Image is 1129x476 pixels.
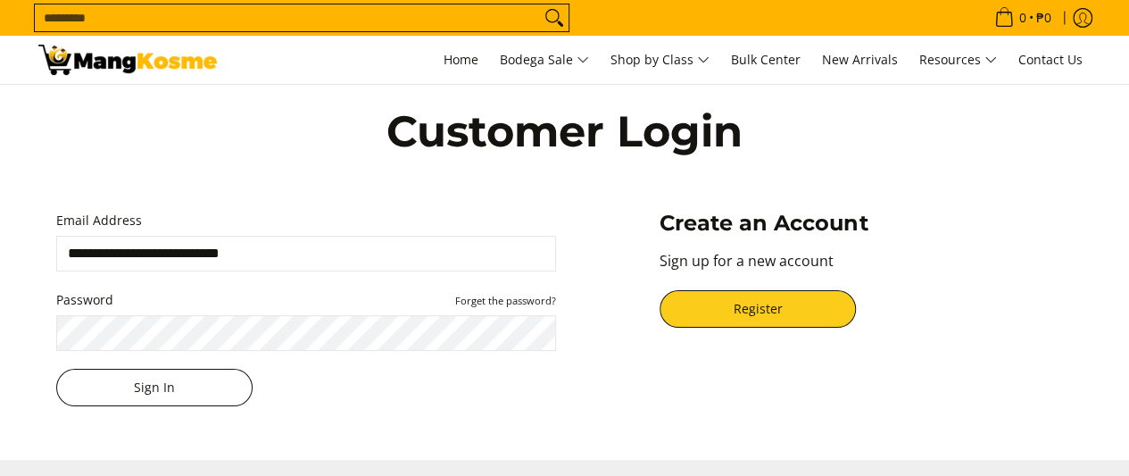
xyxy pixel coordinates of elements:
[822,51,898,68] span: New Arrivals
[989,8,1057,28] span: •
[500,49,589,71] span: Bodega Sale
[919,49,997,71] span: Resources
[172,104,958,158] h1: Customer Login
[56,210,556,232] label: Email Address
[455,294,556,307] small: Forget the password?
[56,289,556,312] label: Password
[610,49,710,71] span: Shop by Class
[235,36,1092,84] nav: Main Menu
[910,36,1006,84] a: Resources
[444,51,478,68] span: Home
[491,36,598,84] a: Bodega Sale
[1018,51,1083,68] span: Contact Us
[1009,36,1092,84] a: Contact Us
[455,293,556,307] button: Password
[722,36,809,84] a: Bulk Center
[1017,12,1029,24] span: 0
[38,45,217,75] img: Account | Mang Kosme
[813,36,907,84] a: New Arrivals
[435,36,487,84] a: Home
[660,290,856,328] a: Register
[1034,12,1054,24] span: ₱0
[660,250,1073,290] p: Sign up for a new account
[731,51,801,68] span: Bulk Center
[56,369,253,406] button: Sign In
[540,4,569,31] button: Search
[602,36,718,84] a: Shop by Class
[660,210,1073,237] h3: Create an Account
